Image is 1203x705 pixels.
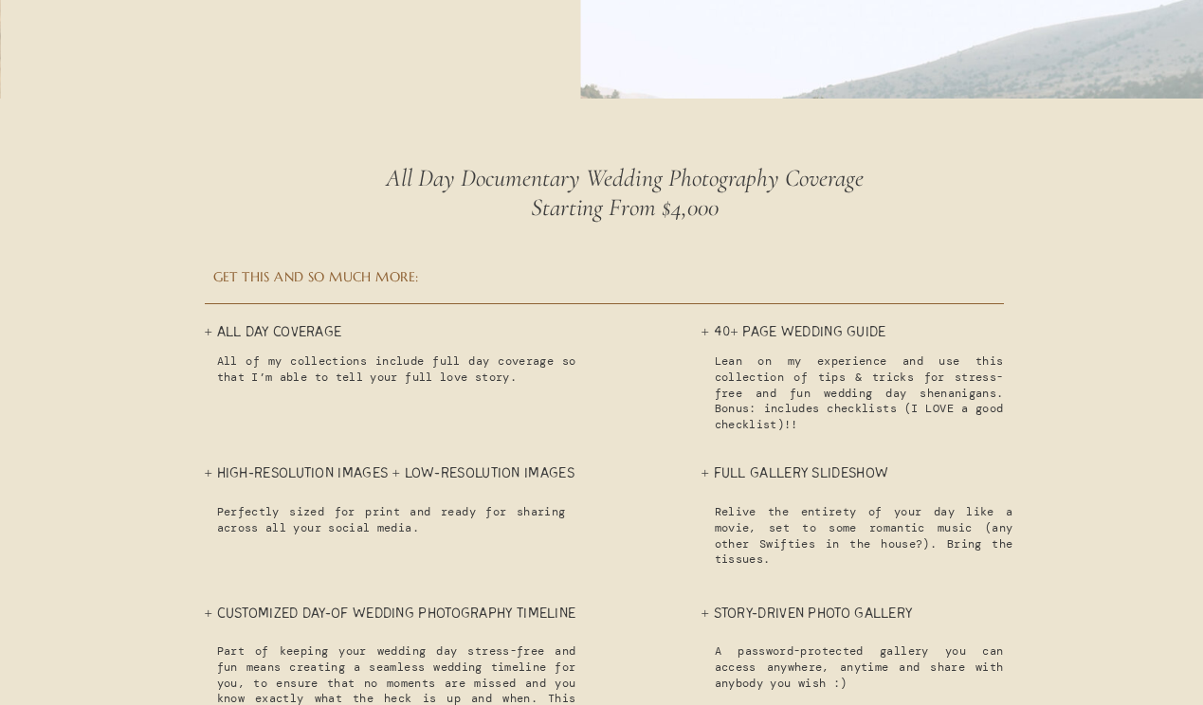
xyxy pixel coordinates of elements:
[356,163,894,228] h2: All Day Documentary Wedding Photography Coverage Starting From $4,000
[205,604,645,653] h3: + Customized Day-of Wedding Photography Timeline
[217,504,566,553] p: Perfectly sized for print and ready for sharing across all your social media.
[702,604,932,627] h3: + STORY-DRIVEN PHOTO Gallery
[715,504,1013,565] p: Relive the entirety of your day like a movie, set to some romantic music (any other Swifties in t...
[702,322,920,345] h3: + 40+ Page Wedding Guide
[715,643,1004,695] p: A password-protected gallery you can access anywhere, anytime and share with anybody you wish :)
[702,463,951,487] h3: + Full Gallery Slideshow
[217,353,576,423] p: All of my collections include full day coverage so that I’m able to tell your full love story.
[205,463,634,524] h3: + High-Resolution Images + Low-Resolution Images
[205,322,504,348] h3: + All Day Coverage
[213,268,566,286] p: GET THIS AND SO MUCH MORE:
[715,353,1004,453] p: Lean on my experience and use this collection of tips & tricks for stress-free and fun wedding da...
